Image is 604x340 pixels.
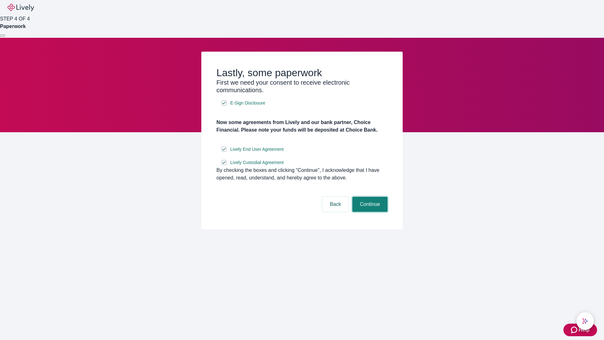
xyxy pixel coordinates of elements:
[352,197,388,212] button: Continue
[576,312,594,330] button: chat
[230,146,284,153] span: Lively End User Agreement
[216,67,388,79] h2: Lastly, some paperwork
[582,318,588,324] svg: Lively AI Assistant
[230,159,284,166] span: Lively Custodial Agreement
[322,197,349,212] button: Back
[216,119,388,134] h4: Now some agreements from Lively and our bank partner, Choice Financial. Please note your funds wi...
[230,100,265,106] span: E-Sign Disclosure
[229,99,266,107] a: e-sign disclosure document
[216,167,388,182] div: By checking the boxes and clicking “Continue", I acknowledge that I have opened, read, understand...
[8,4,34,11] img: Lively
[229,145,285,153] a: e-sign disclosure document
[571,326,579,334] svg: Zendesk support icon
[229,159,285,167] a: e-sign disclosure document
[216,79,388,94] h3: First we need your consent to receive electronic communications.
[579,326,590,334] span: Help
[563,324,597,336] button: Zendesk support iconHelp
